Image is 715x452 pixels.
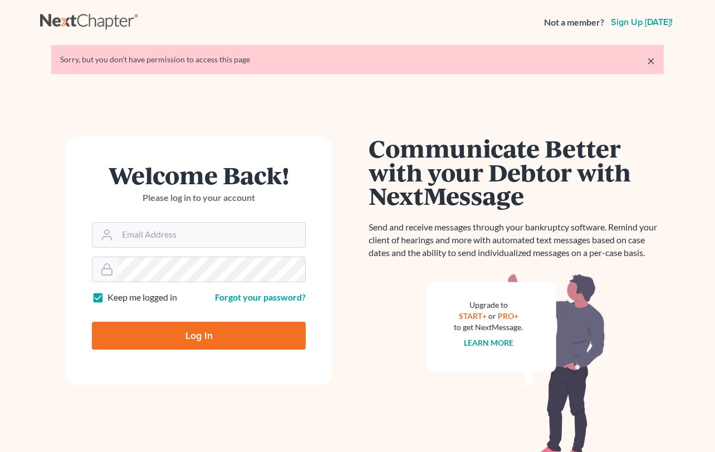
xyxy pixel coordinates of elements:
div: Sorry, but you don't have permission to access this page [60,54,655,65]
div: to get NextMessage. [454,322,523,333]
a: PRO+ [498,311,518,321]
div: Upgrade to [454,299,523,311]
a: × [647,54,655,67]
input: Email Address [117,223,305,247]
input: Log In [92,322,306,350]
span: or [488,311,496,321]
h1: Welcome Back! [92,163,306,187]
p: Send and receive messages through your bankruptcy software. Remind your client of hearings and mo... [369,221,664,259]
strong: Not a member? [544,16,604,29]
p: Please log in to your account [92,191,306,204]
a: START+ [459,311,487,321]
label: Keep me logged in [107,291,177,304]
a: Forgot your password? [215,292,306,302]
a: Sign up [DATE]! [609,18,675,27]
a: Learn more [464,338,513,347]
h1: Communicate Better with your Debtor with NextMessage [369,136,664,208]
